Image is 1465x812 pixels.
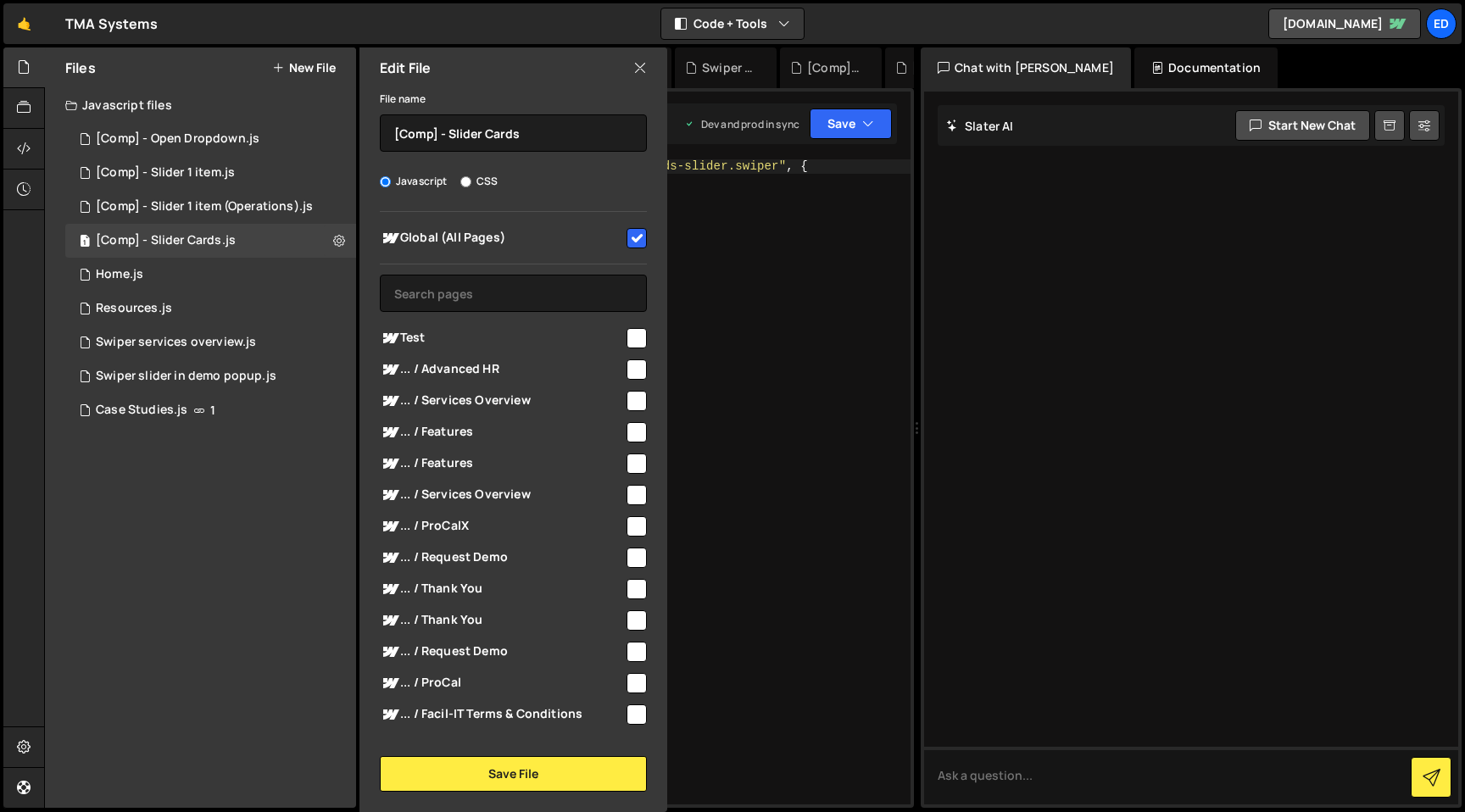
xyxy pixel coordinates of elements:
[65,224,356,258] div: 15745/42002.js
[80,236,90,249] span: 1
[1268,8,1421,39] a: [DOMAIN_NAME]
[65,292,356,325] div: 15745/44306.js
[380,610,624,631] span: ... / Thank You
[380,485,624,505] span: ... / Services Overview
[65,190,356,224] div: 15745/41948.js
[921,47,1131,88] div: Chat with [PERSON_NAME]
[380,422,624,442] span: ... / Features
[1235,110,1370,141] button: Start new chat
[96,403,187,418] div: Case Studies.js
[912,59,966,76] div: [Comp] - Slider 1 item.js
[1134,47,1278,88] div: Documentation
[65,58,96,77] h2: Files
[65,359,356,393] div: 15745/43499.js
[684,117,799,131] div: Dev and prod in sync
[65,393,356,427] div: 15745/46796.js
[65,258,356,292] div: 15745/41882.js
[380,391,624,411] span: ... / Services Overview
[3,3,45,44] a: 🤙
[380,359,624,380] span: ... / Advanced HR
[380,704,624,725] span: ... / Facil-IT Terms & Conditions
[380,173,448,190] label: Javascript
[380,228,624,248] span: Global (All Pages)
[460,176,471,187] input: CSS
[272,61,336,75] button: New File
[380,673,624,693] span: ... / ProCal
[65,14,158,34] div: TMA Systems
[380,516,624,537] span: ... / ProCalX
[380,579,624,599] span: ... / Thank You
[661,8,804,39] button: Code + Tools
[380,453,624,474] span: ... / Features
[96,267,143,282] div: Home.js
[96,369,276,384] div: Swiper slider in demo popup.js
[65,156,356,190] div: 15745/41885.js
[96,233,236,248] div: [Comp] - Slider Cards.js
[96,165,235,181] div: [Comp] - Slider 1 item.js
[380,328,624,348] span: Test
[1426,8,1457,39] a: Ed
[460,173,498,190] label: CSS
[380,642,624,662] span: ... / Request Demo
[65,325,356,359] div: 15745/44803.js
[380,114,647,152] input: Name
[45,88,356,122] div: Javascript files
[96,301,172,316] div: Resources.js
[702,59,756,76] div: Swiper slider in demo popup.js
[946,118,1014,134] h2: Slater AI
[96,199,313,214] div: [Comp] - Slider 1 item (Operations).js
[380,275,647,312] input: Search pages
[210,403,215,417] span: 1
[96,131,259,147] div: [Comp] - Open Dropdown.js
[380,58,431,77] h2: Edit File
[96,335,256,350] div: Swiper services overview.js
[807,59,861,76] div: [Comp] - Open Dropdown.js
[65,122,356,156] div: 15745/41947.js
[380,548,624,568] span: ... / Request Demo
[380,176,391,187] input: Javascript
[380,756,647,792] button: Save File
[810,108,892,139] button: Save
[380,91,426,108] label: File name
